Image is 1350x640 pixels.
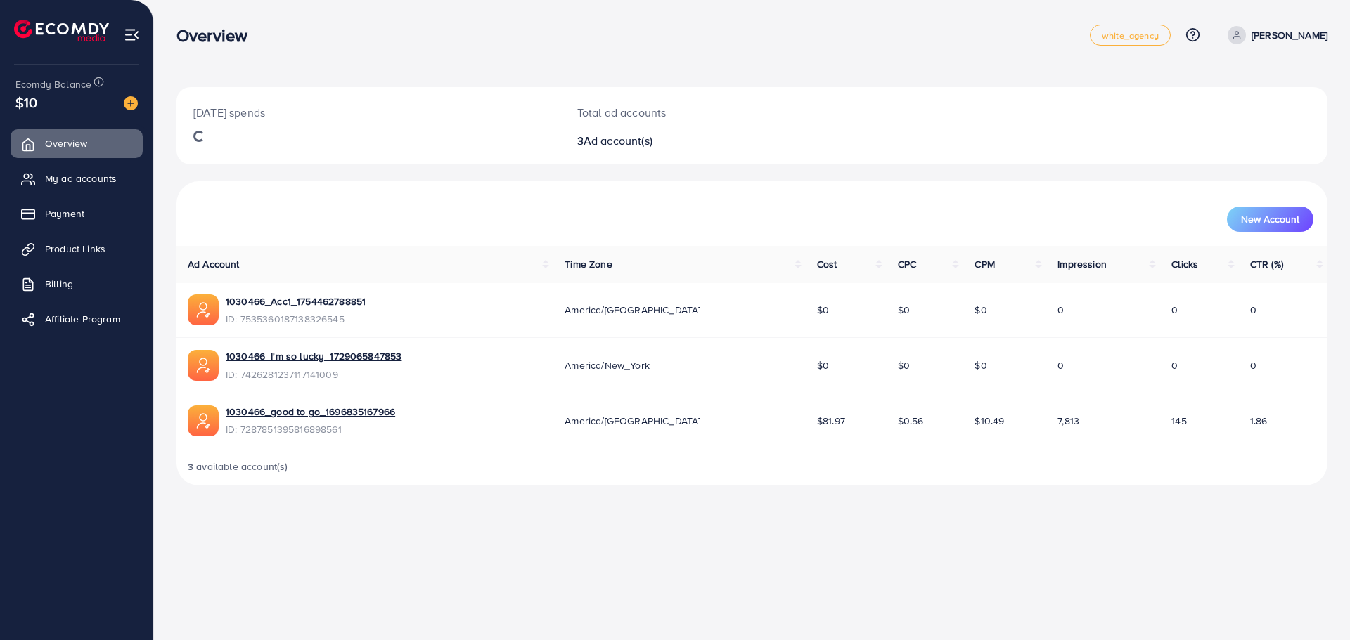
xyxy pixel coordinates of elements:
[1057,358,1064,372] span: 0
[1090,25,1171,46] a: white_agency
[11,200,143,228] a: Payment
[584,133,652,148] span: Ad account(s)
[188,459,288,474] span: 3 available account(s)
[188,257,240,271] span: Ad Account
[45,207,84,221] span: Payment
[176,25,259,46] h3: Overview
[188,294,219,325] img: ic-ads-acc.e4c84228.svg
[898,358,910,372] span: $0
[565,257,612,271] span: Time Zone
[1171,303,1178,317] span: 0
[45,242,105,256] span: Product Links
[975,358,986,372] span: $0
[1057,257,1107,271] span: Impression
[45,136,87,150] span: Overview
[1252,27,1327,44] p: [PERSON_NAME]
[817,414,845,428] span: $81.97
[11,235,143,263] a: Product Links
[1171,257,1198,271] span: Clicks
[1241,214,1299,224] span: New Account
[11,305,143,333] a: Affiliate Program
[124,27,140,43] img: menu
[1227,207,1313,232] button: New Account
[577,134,831,148] h2: 3
[1250,358,1256,372] span: 0
[45,277,73,291] span: Billing
[898,414,924,428] span: $0.56
[565,358,650,372] span: America/New_York
[1057,414,1079,428] span: 7,813
[975,414,1004,428] span: $10.49
[817,303,829,317] span: $0
[45,312,120,326] span: Affiliate Program
[188,350,219,381] img: ic-ads-acc.e4c84228.svg
[817,358,829,372] span: $0
[124,96,138,110] img: image
[975,303,986,317] span: $0
[226,405,395,419] a: 1030466_good to go_1696835167966
[1057,303,1064,317] span: 0
[188,405,219,436] img: ic-ads-acc.e4c84228.svg
[898,303,910,317] span: $0
[226,349,401,363] a: 1030466_I'm so lucky_1729065847853
[226,294,366,308] a: 1030466_Acc1_1754462788851
[11,270,143,298] a: Billing
[1250,414,1268,428] span: 1.86
[1171,414,1186,428] span: 145
[15,77,91,91] span: Ecomdy Balance
[226,422,395,436] span: ID: 7287851395816898561
[1102,31,1159,40] span: white_agency
[817,257,837,271] span: Cost
[577,104,831,121] p: Total ad accounts
[565,303,700,317] span: America/[GEOGRAPHIC_DATA]
[1171,358,1178,372] span: 0
[14,20,109,41] img: logo
[11,129,143,157] a: Overview
[226,312,366,326] span: ID: 7535360187138326545
[975,257,994,271] span: CPM
[1250,257,1283,271] span: CTR (%)
[1250,303,1256,317] span: 0
[1222,26,1327,44] a: [PERSON_NAME]
[226,367,401,381] span: ID: 7426281237117141009
[898,257,916,271] span: CPC
[193,104,544,121] p: [DATE] spends
[565,414,700,428] span: America/[GEOGRAPHIC_DATA]
[11,164,143,192] a: My ad accounts
[15,92,37,112] span: $10
[45,171,117,185] span: My ad accounts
